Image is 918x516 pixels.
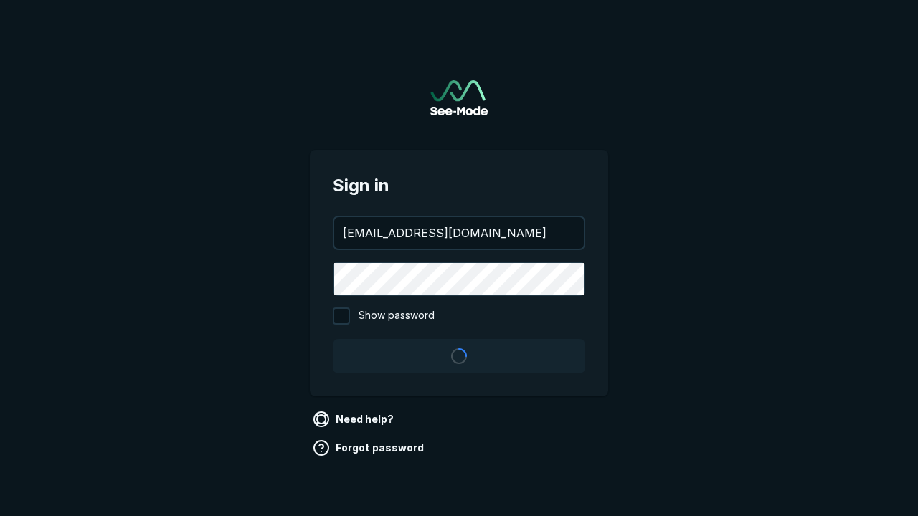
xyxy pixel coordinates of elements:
img: See-Mode Logo [430,80,488,115]
a: Forgot password [310,436,430,459]
a: Go to sign in [430,80,488,115]
span: Show password [359,307,435,325]
span: Sign in [333,173,585,199]
input: your@email.com [334,217,584,249]
a: Need help? [310,408,399,431]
